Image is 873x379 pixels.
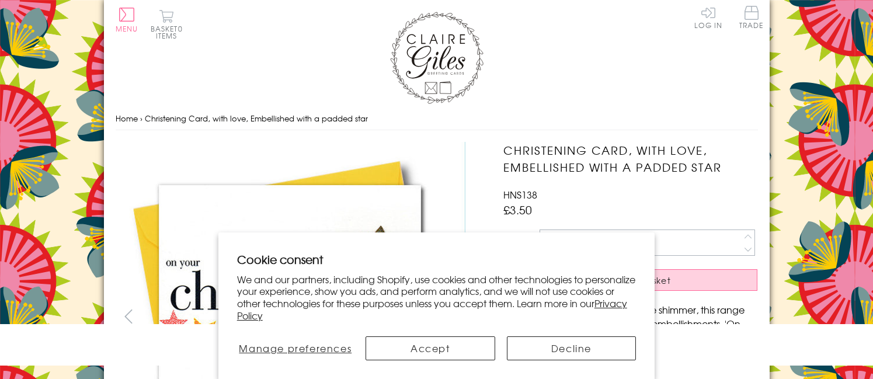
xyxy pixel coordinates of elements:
[503,201,532,218] span: £3.50
[151,9,183,39] button: Basket0 items
[116,113,138,124] a: Home
[116,8,138,32] button: Menu
[390,12,484,104] img: Claire Giles Greetings Cards
[145,113,368,124] span: Christening Card, with love, Embellished with a padded star
[237,273,637,322] p: We and our partners, including Shopify, use cookies and other technologies to personalize your ex...
[237,251,637,267] h2: Cookie consent
[507,336,637,360] button: Decline
[116,303,142,329] button: prev
[503,187,537,201] span: HNS138
[140,113,142,124] span: ›
[237,296,627,322] a: Privacy Policy
[503,142,757,176] h1: Christening Card, with love, Embellished with a padded star
[739,6,764,29] span: Trade
[694,6,722,29] a: Log In
[116,107,758,131] nav: breadcrumbs
[237,336,354,360] button: Manage preferences
[366,336,495,360] button: Accept
[239,341,352,355] span: Manage preferences
[156,23,183,41] span: 0 items
[739,6,764,31] a: Trade
[116,23,138,34] span: Menu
